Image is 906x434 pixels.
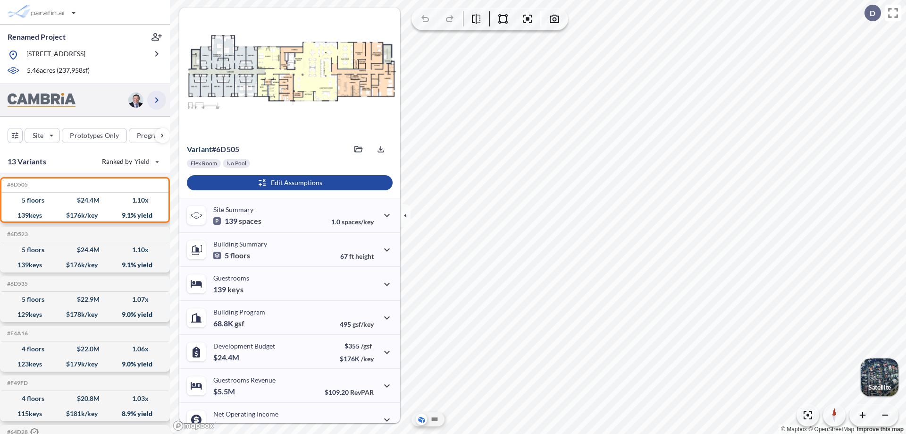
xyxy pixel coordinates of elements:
[8,93,75,108] img: BrandImage
[70,131,119,140] p: Prototypes Only
[5,231,28,238] h5: Click to copy the code
[8,156,46,167] p: 13 Variants
[213,387,236,396] p: $5.5M
[213,274,249,282] p: Guestrooms
[340,252,374,260] p: 67
[331,218,374,226] p: 1.0
[416,414,427,425] button: Aerial View
[349,252,354,260] span: ft
[33,131,43,140] p: Site
[235,319,244,328] span: gsf
[213,353,241,362] p: $24.4M
[340,342,374,350] p: $355
[781,426,807,433] a: Mapbox
[325,388,374,396] p: $109.20
[213,285,243,294] p: 139
[857,426,904,433] a: Improve this map
[137,131,163,140] p: Program
[340,355,374,363] p: $176K
[271,178,322,187] p: Edit Assumptions
[868,383,891,391] p: Satellite
[213,240,267,248] p: Building Summary
[227,285,243,294] span: keys
[62,128,127,143] button: Prototypes Only
[5,330,28,337] h5: Click to copy the code
[213,421,236,430] p: $2.2M
[230,251,250,260] span: floors
[353,422,374,430] span: margin
[340,320,374,328] p: 495
[861,358,898,396] img: Switcher Image
[128,93,143,108] img: user logo
[342,218,374,226] span: spaces/key
[5,380,28,386] h5: Click to copy the code
[173,420,214,431] a: Mapbox homepage
[361,342,372,350] span: /gsf
[187,145,212,153] span: Variant
[808,426,854,433] a: OpenStreetMap
[239,216,261,226] span: spaces
[213,251,250,260] p: 5
[861,358,898,396] button: Switcher ImageSatellite
[191,160,217,167] p: Flex Room
[26,49,85,61] p: [STREET_ADDRESS]
[361,355,374,363] span: /key
[27,66,90,76] p: 5.46 acres ( 237,958 sf)
[213,410,278,418] p: Net Operating Income
[213,308,265,316] p: Building Program
[213,216,261,226] p: 139
[5,281,28,287] h5: Click to copy the code
[350,388,374,396] span: RevPAR
[187,145,239,154] p: # 6d505
[129,128,180,143] button: Program
[8,32,66,42] p: Renamed Project
[94,154,165,169] button: Ranked by Yield
[213,342,275,350] p: Development Budget
[134,157,150,166] span: Yield
[334,422,374,430] p: 40.0%
[213,376,276,384] p: Guestrooms Revenue
[870,9,875,17] p: D
[352,320,374,328] span: gsf/key
[226,160,246,167] p: No Pool
[187,175,393,190] button: Edit Assumptions
[429,414,440,425] button: Site Plan
[5,181,28,188] h5: Click to copy the code
[25,128,60,143] button: Site
[213,319,244,328] p: 68.8K
[213,205,253,213] p: Site Summary
[355,252,374,260] span: height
